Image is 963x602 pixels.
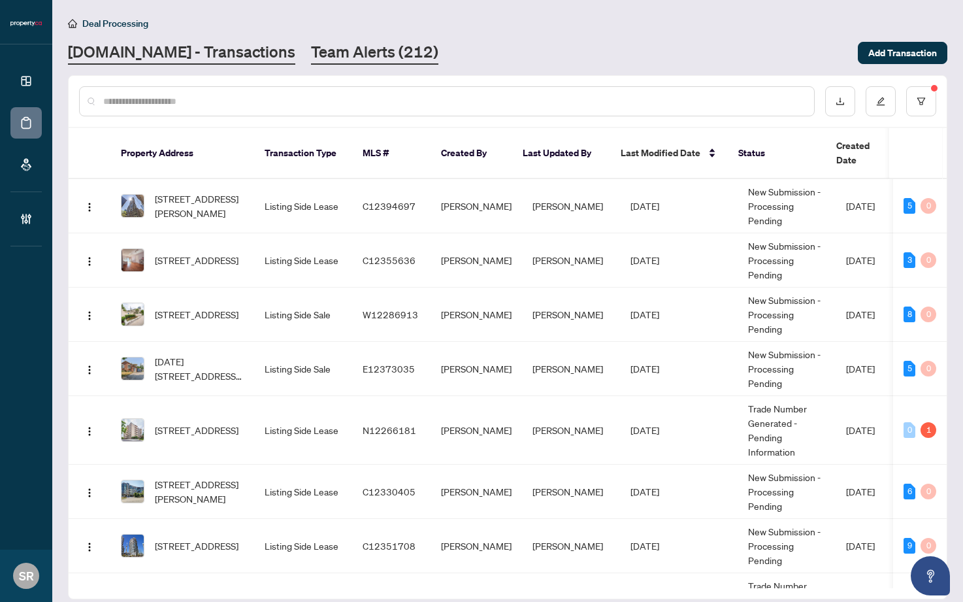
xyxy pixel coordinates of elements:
[846,540,875,552] span: [DATE]
[68,41,295,65] a: [DOMAIN_NAME] - Transactions
[68,19,77,28] span: home
[122,358,144,380] img: thumbnail-img
[846,200,875,212] span: [DATE]
[917,97,926,106] span: filter
[84,256,95,267] img: Logo
[122,195,144,217] img: thumbnail-img
[738,342,836,396] td: New Submission - Processing Pending
[921,198,936,214] div: 0
[904,307,915,322] div: 8
[19,567,34,585] span: SR
[846,309,875,320] span: [DATE]
[738,179,836,233] td: New Submission - Processing Pending
[836,139,891,167] span: Created Date
[254,396,352,465] td: Listing Side Lease
[363,254,416,266] span: C12355636
[431,128,512,179] th: Created By
[363,540,416,552] span: C12351708
[911,556,950,595] button: Open asap
[630,540,659,552] span: [DATE]
[155,307,238,322] span: [STREET_ADDRESS]
[868,42,937,63] span: Add Transaction
[921,422,936,438] div: 1
[441,363,512,375] span: [PERSON_NAME]
[846,424,875,436] span: [DATE]
[110,128,254,179] th: Property Address
[826,128,917,179] th: Created Date
[84,202,95,212] img: Logo
[522,179,620,233] td: [PERSON_NAME]
[352,128,431,179] th: MLS #
[254,233,352,288] td: Listing Side Lease
[866,86,896,116] button: edit
[610,128,728,179] th: Last Modified Date
[904,422,915,438] div: 0
[846,363,875,375] span: [DATE]
[84,365,95,375] img: Logo
[311,41,438,65] a: Team Alerts (212)
[876,97,885,106] span: edit
[738,396,836,465] td: Trade Number Generated - Pending Information
[522,519,620,573] td: [PERSON_NAME]
[254,465,352,519] td: Listing Side Lease
[630,200,659,212] span: [DATE]
[522,288,620,342] td: [PERSON_NAME]
[728,128,826,179] th: Status
[846,486,875,497] span: [DATE]
[738,233,836,288] td: New Submission - Processing Pending
[79,195,100,216] button: Logo
[363,424,416,436] span: N12266181
[155,354,244,383] span: [DATE][STREET_ADDRESS][PERSON_NAME]
[906,86,936,116] button: filter
[441,540,512,552] span: [PERSON_NAME]
[122,535,144,557] img: thumbnail-img
[858,42,947,64] button: Add Transaction
[904,538,915,554] div: 9
[630,254,659,266] span: [DATE]
[522,342,620,396] td: [PERSON_NAME]
[84,488,95,498] img: Logo
[254,128,352,179] th: Transaction Type
[254,342,352,396] td: Listing Side Sale
[630,424,659,436] span: [DATE]
[79,481,100,502] button: Logo
[825,86,855,116] button: download
[904,198,915,214] div: 5
[10,20,42,27] img: logo
[921,252,936,268] div: 0
[904,252,915,268] div: 3
[155,253,238,267] span: [STREET_ADDRESS]
[363,363,415,375] span: E12373035
[122,249,144,271] img: thumbnail-img
[904,361,915,376] div: 5
[921,307,936,322] div: 0
[82,18,148,29] span: Deal Processing
[122,419,144,441] img: thumbnail-img
[122,303,144,326] img: thumbnail-img
[630,486,659,497] span: [DATE]
[363,200,416,212] span: C12394697
[836,97,845,106] span: download
[363,486,416,497] span: C12330405
[254,179,352,233] td: Listing Side Lease
[79,535,100,556] button: Logo
[441,486,512,497] span: [PERSON_NAME]
[363,309,418,320] span: W12286913
[846,254,875,266] span: [DATE]
[621,146,700,160] span: Last Modified Date
[79,250,100,271] button: Logo
[522,233,620,288] td: [PERSON_NAME]
[254,519,352,573] td: Listing Side Lease
[441,254,512,266] span: [PERSON_NAME]
[84,542,95,552] img: Logo
[921,484,936,499] div: 0
[904,484,915,499] div: 6
[522,396,620,465] td: [PERSON_NAME]
[155,192,244,220] span: [STREET_ADDRESS][PERSON_NAME]
[441,200,512,212] span: [PERSON_NAME]
[155,423,238,437] span: [STREET_ADDRESS]
[84,310,95,321] img: Logo
[921,538,936,554] div: 0
[79,358,100,379] button: Logo
[122,480,144,503] img: thumbnail-img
